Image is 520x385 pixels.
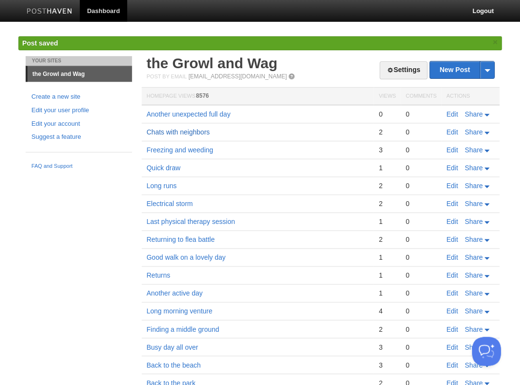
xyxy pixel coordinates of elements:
[464,253,482,261] span: Share
[378,199,395,208] div: 2
[146,218,235,225] a: Last physical therapy session
[31,119,126,129] a: Edit your account
[446,271,458,279] a: Edit
[27,8,72,15] img: Posthaven-bar
[146,200,193,207] a: Electrical storm
[405,235,436,244] div: 0
[446,146,458,154] a: Edit
[405,217,436,226] div: 0
[464,218,482,225] span: Share
[146,361,201,369] a: Back to the beach
[378,128,395,136] div: 2
[146,289,202,297] a: Another active day
[446,325,458,333] a: Edit
[464,182,482,190] span: Share
[405,360,436,369] div: 0
[146,236,215,243] a: Returning to flea battle
[446,361,458,369] a: Edit
[188,73,287,80] a: [EMAIL_ADDRESS][DOMAIN_NAME]
[378,235,395,244] div: 2
[401,88,441,105] th: Comments
[31,92,126,102] a: Create a new site
[146,146,213,154] a: Freezing and weeding
[464,236,482,243] span: Share
[378,253,395,262] div: 1
[446,343,458,351] a: Edit
[146,164,180,172] a: Quick draw
[146,55,277,71] a: the Growl and Wag
[378,342,395,351] div: 3
[22,39,58,47] span: Post saved
[464,110,482,118] span: Share
[464,307,482,315] span: Share
[464,289,482,297] span: Share
[441,88,499,105] th: Actions
[378,360,395,369] div: 3
[146,128,210,136] a: Chats with neighbors
[146,182,176,190] a: Long runs
[378,163,395,172] div: 1
[464,200,482,207] span: Share
[446,253,458,261] a: Edit
[378,146,395,154] div: 3
[378,325,395,333] div: 2
[446,110,458,118] a: Edit
[378,307,395,315] div: 4
[464,146,482,154] span: Share
[464,271,482,279] span: Share
[146,271,170,279] a: Returns
[405,146,436,154] div: 0
[378,271,395,280] div: 1
[378,217,395,226] div: 1
[146,74,187,79] span: Post by Email
[28,66,132,82] a: the Growl and Wag
[446,218,458,225] a: Edit
[430,61,494,78] a: New Post
[405,342,436,351] div: 0
[446,128,458,136] a: Edit
[146,253,225,261] a: Good walk on a lovely day
[405,289,436,297] div: 0
[405,307,436,315] div: 0
[146,307,212,315] a: Long morning venture
[405,271,436,280] div: 0
[446,200,458,207] a: Edit
[446,164,458,172] a: Edit
[31,105,126,116] a: Edit your user profile
[31,162,126,171] a: FAQ and Support
[405,110,436,118] div: 0
[464,325,482,333] span: Share
[405,181,436,190] div: 0
[446,182,458,190] a: Edit
[464,128,482,136] span: Share
[446,307,458,315] a: Edit
[146,325,219,333] a: Finding a middle ground
[374,88,400,105] th: Views
[146,343,198,351] a: Busy day all over
[405,163,436,172] div: 0
[491,36,499,48] a: ×
[464,164,482,172] span: Share
[405,199,436,208] div: 0
[405,128,436,136] div: 0
[464,343,482,351] span: Share
[196,92,209,99] span: 8576
[379,61,427,79] a: Settings
[378,289,395,297] div: 1
[378,181,395,190] div: 2
[405,325,436,333] div: 0
[446,236,458,243] a: Edit
[446,289,458,297] a: Edit
[26,56,132,66] li: Your Sites
[31,132,126,142] a: Suggest a feature
[464,361,482,369] span: Share
[472,337,501,366] iframe: Help Scout Beacon - Open
[146,110,231,118] a: Another unexpected full day
[142,88,374,105] th: Homepage Views
[405,253,436,262] div: 0
[378,110,395,118] div: 0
